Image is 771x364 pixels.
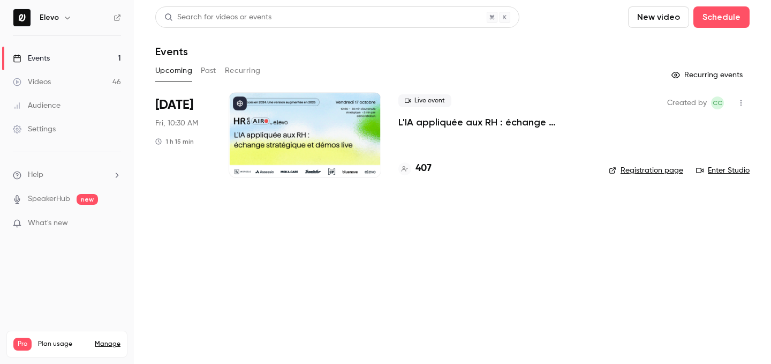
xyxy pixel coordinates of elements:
[28,194,70,205] a: SpeakerHub
[398,161,432,176] a: 407
[95,340,120,348] a: Manage
[155,92,211,178] div: Oct 17 Fri, 10:30 AM (Europe/Paris)
[155,137,194,146] div: 1 h 15 min
[628,6,689,28] button: New video
[711,96,724,109] span: Clara Courtillier
[201,62,216,79] button: Past
[155,62,192,79] button: Upcoming
[415,161,432,176] h4: 407
[77,194,98,205] span: new
[13,100,61,111] div: Audience
[609,165,683,176] a: Registration page
[13,77,51,87] div: Videos
[155,118,198,129] span: Fri, 10:30 AM
[13,124,56,135] div: Settings
[155,96,193,114] span: [DATE]
[398,116,592,129] a: L'IA appliquée aux RH : échange stratégique et démos live.
[13,9,31,26] img: Elevo
[13,53,50,64] div: Events
[38,340,88,348] span: Plan usage
[225,62,261,79] button: Recurring
[398,94,451,107] span: Live event
[164,12,271,23] div: Search for videos or events
[13,169,121,181] li: help-dropdown-opener
[667,96,707,109] span: Created by
[13,338,32,351] span: Pro
[28,218,68,229] span: What's new
[693,6,750,28] button: Schedule
[713,96,722,109] span: CC
[40,12,59,23] h6: Elevo
[28,169,43,181] span: Help
[696,165,750,176] a: Enter Studio
[155,45,188,58] h1: Events
[667,66,750,84] button: Recurring events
